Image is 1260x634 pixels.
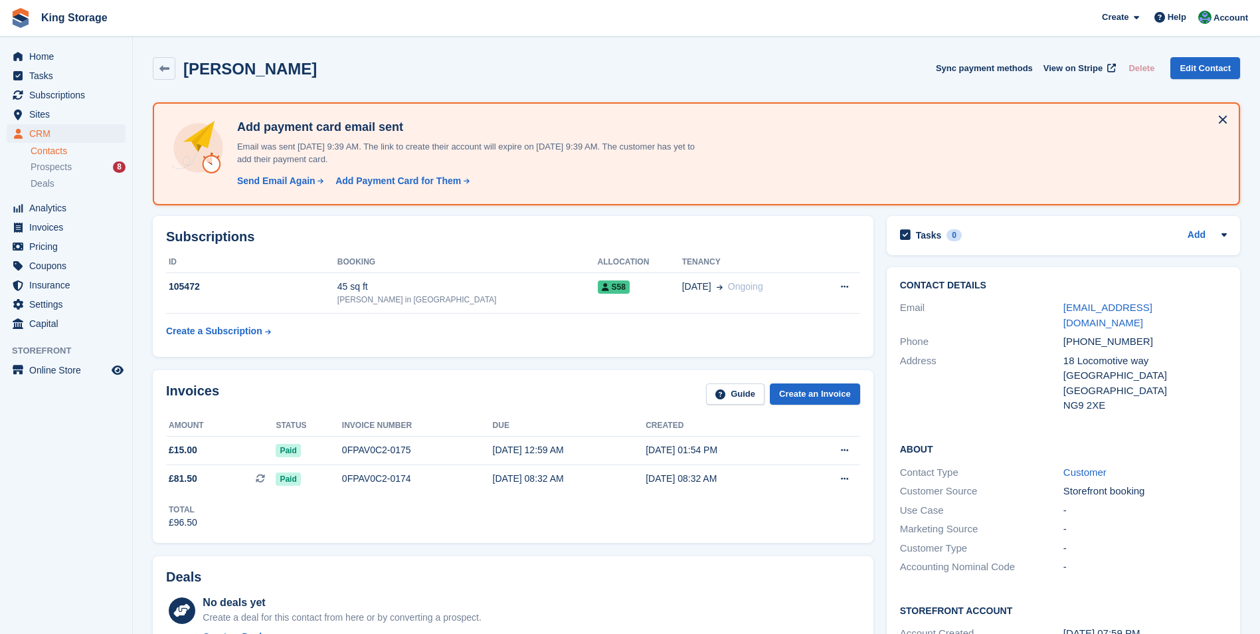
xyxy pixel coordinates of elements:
[598,280,630,294] span: S58
[113,161,126,173] div: 8
[1168,11,1186,24] span: Help
[29,124,109,143] span: CRM
[493,443,646,457] div: [DATE] 12:59 AM
[7,105,126,124] a: menu
[29,257,109,275] span: Coupons
[342,415,493,437] th: Invoice number
[12,344,132,358] span: Storefront
[706,383,765,405] a: Guide
[7,361,126,379] a: menu
[29,295,109,314] span: Settings
[1198,11,1212,24] img: John King
[900,465,1063,480] div: Contact Type
[900,522,1063,537] div: Marketing Source
[1170,57,1240,79] a: Edit Contact
[598,252,682,273] th: Allocation
[29,86,109,104] span: Subscriptions
[166,570,201,585] h2: Deals
[7,124,126,143] a: menu
[900,541,1063,556] div: Customer Type
[203,595,481,611] div: No deals yet
[1063,368,1227,383] div: [GEOGRAPHIC_DATA]
[169,516,197,530] div: £96.50
[770,383,860,405] a: Create an Invoice
[946,229,962,241] div: 0
[170,120,226,176] img: add-payment-card-4dbda4983b697a7845d177d07a5d71e8a16f1ec00487972de202a45f1e8132f5.svg
[7,66,126,85] a: menu
[183,60,317,78] h2: [PERSON_NAME]
[31,161,72,173] span: Prospects
[900,334,1063,350] div: Phone
[900,484,1063,499] div: Customer Source
[232,120,697,135] h4: Add payment card email sent
[166,319,271,344] a: Create a Subscription
[169,504,197,516] div: Total
[1063,467,1107,478] a: Customer
[276,415,341,437] th: Status
[936,57,1033,79] button: Sync payment methods
[29,199,109,217] span: Analytics
[166,252,337,273] th: ID
[29,314,109,333] span: Capital
[1043,62,1103,75] span: View on Stripe
[166,280,337,294] div: 105472
[493,472,646,486] div: [DATE] 08:32 AM
[276,473,300,486] span: Paid
[7,276,126,294] a: menu
[646,415,800,437] th: Created
[7,218,126,237] a: menu
[1063,354,1227,369] div: 18 Locomotive way
[7,295,126,314] a: menu
[31,177,54,190] span: Deals
[7,237,126,256] a: menu
[342,472,493,486] div: 0FPAV0C2-0174
[166,229,860,245] h2: Subscriptions
[916,229,942,241] h2: Tasks
[31,160,126,174] a: Prospects 8
[1063,503,1227,518] div: -
[36,7,113,29] a: King Storage
[900,280,1227,291] h2: Contact Details
[646,472,800,486] div: [DATE] 08:32 AM
[203,611,481,625] div: Create a deal for this contact from here or by converting a prospect.
[682,252,814,273] th: Tenancy
[237,174,315,188] div: Send Email Again
[31,177,126,191] a: Deals
[1063,541,1227,556] div: -
[337,280,598,294] div: 45 sq ft
[11,8,31,28] img: stora-icon-8386f47178a22dfd0bd8f6a31ec36ba5ce8667c1dd55bd0f319d3a0aa187defe.svg
[1063,302,1152,328] a: [EMAIL_ADDRESS][DOMAIN_NAME]
[1063,383,1227,399] div: [GEOGRAPHIC_DATA]
[7,86,126,104] a: menu
[7,47,126,66] a: menu
[169,472,197,486] span: £81.50
[1063,334,1227,350] div: [PHONE_NUMBER]
[342,443,493,457] div: 0FPAV0C2-0175
[1214,11,1248,25] span: Account
[335,174,461,188] div: Add Payment Card for Them
[31,145,126,158] a: Contacts
[900,503,1063,518] div: Use Case
[7,199,126,217] a: menu
[1063,522,1227,537] div: -
[29,105,109,124] span: Sites
[166,324,262,338] div: Create a Subscription
[900,354,1063,413] div: Address
[900,560,1063,575] div: Accounting Nominal Code
[900,442,1227,455] h2: About
[169,443,197,457] span: £15.00
[29,361,109,379] span: Online Store
[29,218,109,237] span: Invoices
[900,603,1227,617] h2: Storefront Account
[1188,228,1206,243] a: Add
[900,300,1063,330] div: Email
[1102,11,1128,24] span: Create
[166,383,219,405] h2: Invoices
[232,140,697,166] p: Email was sent [DATE] 9:39 AM. The link to create their account will expire on [DATE] 9:39 AM. Th...
[337,252,598,273] th: Booking
[276,444,300,457] span: Paid
[330,174,471,188] a: Add Payment Card for Them
[728,281,763,292] span: Ongoing
[29,66,109,85] span: Tasks
[646,443,800,457] div: [DATE] 01:54 PM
